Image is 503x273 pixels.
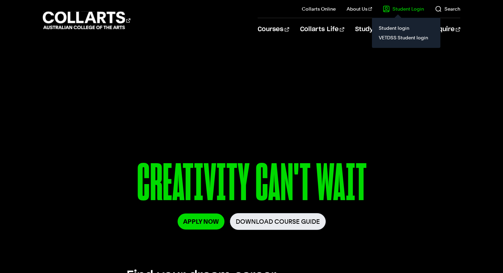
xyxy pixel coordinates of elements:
[435,5,460,12] a: Search
[377,33,435,42] a: VETDSS Student login
[43,11,130,30] div: Go to homepage
[300,18,344,41] a: Collarts Life
[302,5,336,12] a: Collarts Online
[377,23,435,33] a: Student login
[48,157,455,213] p: CREATIVITY CAN'T WAIT
[258,18,289,41] a: Courses
[347,5,372,12] a: About Us
[178,213,224,230] a: Apply Now
[230,213,326,230] a: Download Course Guide
[383,5,424,12] a: Student Login
[430,18,460,41] a: Enquire
[355,18,420,41] a: Study Information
